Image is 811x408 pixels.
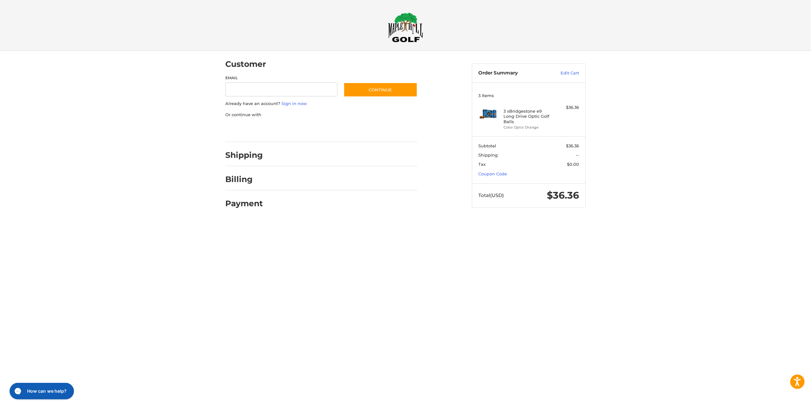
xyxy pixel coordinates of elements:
span: $36.36 [547,189,579,201]
a: Coupon Code [479,171,507,176]
span: Total (USD) [479,192,504,198]
li: Color Optic Orange [504,125,553,130]
img: Maple Hill Golf [388,12,423,42]
div: $36.36 [554,104,579,111]
iframe: PayPal-paylater [277,124,325,136]
p: Or continue with [225,112,417,118]
iframe: Gorgias live chat messenger [6,381,76,402]
h4: 3 x Bridgestone e9 Long Drive Optic Golf Balls [504,109,553,124]
span: $36.36 [566,143,579,148]
span: Shipping [479,152,498,158]
h3: Order Summary [479,70,547,76]
span: Tax [479,162,486,167]
h2: Billing [225,174,263,184]
h2: Payment [225,199,263,208]
p: Already have an account? [225,101,417,107]
a: Edit Cart [547,70,579,76]
span: -- [576,152,579,158]
iframe: PayPal-venmo [331,124,379,136]
h2: Shipping [225,150,263,160]
h2: Customer [225,59,266,69]
h3: 3 Items [479,93,579,98]
iframe: PayPal-paypal [223,124,271,136]
button: Continue [344,82,417,97]
span: Subtotal [479,143,496,148]
a: Sign in now [281,101,307,106]
span: $0.00 [567,162,579,167]
label: Email [225,75,337,81]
